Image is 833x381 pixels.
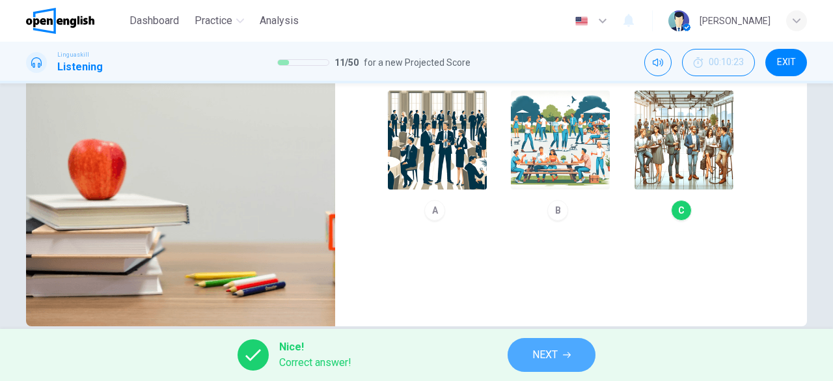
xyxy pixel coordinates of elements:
[364,55,471,70] span: for a new Projected Score
[682,49,755,76] div: Hide
[254,9,304,33] button: Analysis
[260,13,299,29] span: Analysis
[700,13,771,29] div: [PERSON_NAME]
[195,13,232,29] span: Practice
[644,49,672,76] div: Mute
[57,50,89,59] span: Linguaskill
[765,49,807,76] button: EXIT
[189,9,249,33] button: Practice
[124,9,184,33] button: Dashboard
[130,13,179,29] span: Dashboard
[668,10,689,31] img: Profile picture
[26,8,124,34] a: OpenEnglish logo
[26,9,335,326] img: Listen to a clip about the dress code for an event.
[709,57,744,68] span: 00:10:23
[57,59,103,75] h1: Listening
[279,355,351,371] span: Correct answer!
[573,16,590,26] img: en
[26,8,94,34] img: OpenEnglish logo
[335,55,359,70] span: 11 / 50
[532,346,558,364] span: NEXT
[279,339,351,355] span: Nice!
[777,57,796,68] span: EXIT
[508,338,595,372] button: NEXT
[682,49,755,76] button: 00:10:23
